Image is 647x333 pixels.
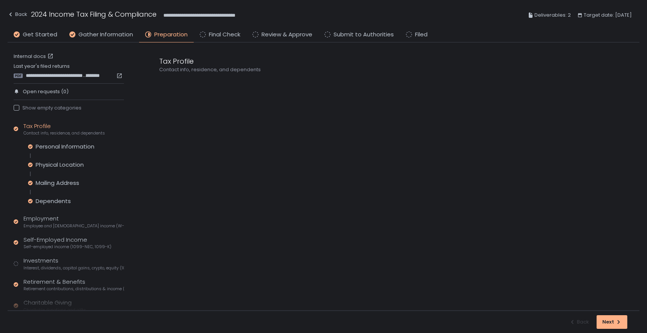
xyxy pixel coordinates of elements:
div: Contact info, residence, and dependents [159,66,523,73]
div: Retirement & Benefits [23,278,124,292]
span: Deliverables: 2 [534,11,571,20]
div: Next [602,319,622,325]
div: Tax Profile [23,122,105,136]
span: Filed [415,30,428,39]
span: Self-employed income (1099-NEC, 1099-K) [23,244,111,250]
div: Employment [23,214,124,229]
span: Charitable donations and gifts [23,307,86,313]
div: Physical Location [36,161,84,169]
span: Target date: [DATE] [584,11,632,20]
div: Personal Information [36,143,94,150]
span: Retirement contributions, distributions & income (1099-R, 5498) [23,286,124,292]
button: Next [597,315,627,329]
span: Preparation [154,30,188,39]
span: Review & Approve [262,30,312,39]
span: Submit to Authorities [334,30,394,39]
span: Interest, dividends, capital gains, crypto, equity (1099s, K-1s) [23,265,124,271]
span: Employee and [DEMOGRAPHIC_DATA] income (W-2s) [23,223,124,229]
div: Back [8,10,27,19]
div: Charitable Giving [23,299,86,313]
span: Contact info, residence, and dependents [23,130,105,136]
h1: 2024 Income Tax Filing & Compliance [31,9,157,19]
div: Mailing Address [36,179,79,187]
div: Dependents [36,197,71,205]
span: Gather Information [78,30,133,39]
a: Internal docs [14,53,55,60]
div: Last year's filed returns [14,63,124,79]
span: Final Check [209,30,240,39]
div: Tax Profile [159,56,523,66]
button: Back [8,9,27,22]
div: Investments [23,256,124,271]
span: Get Started [23,30,57,39]
span: Open requests (0) [23,88,69,95]
div: Self-Employed Income [23,236,111,250]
